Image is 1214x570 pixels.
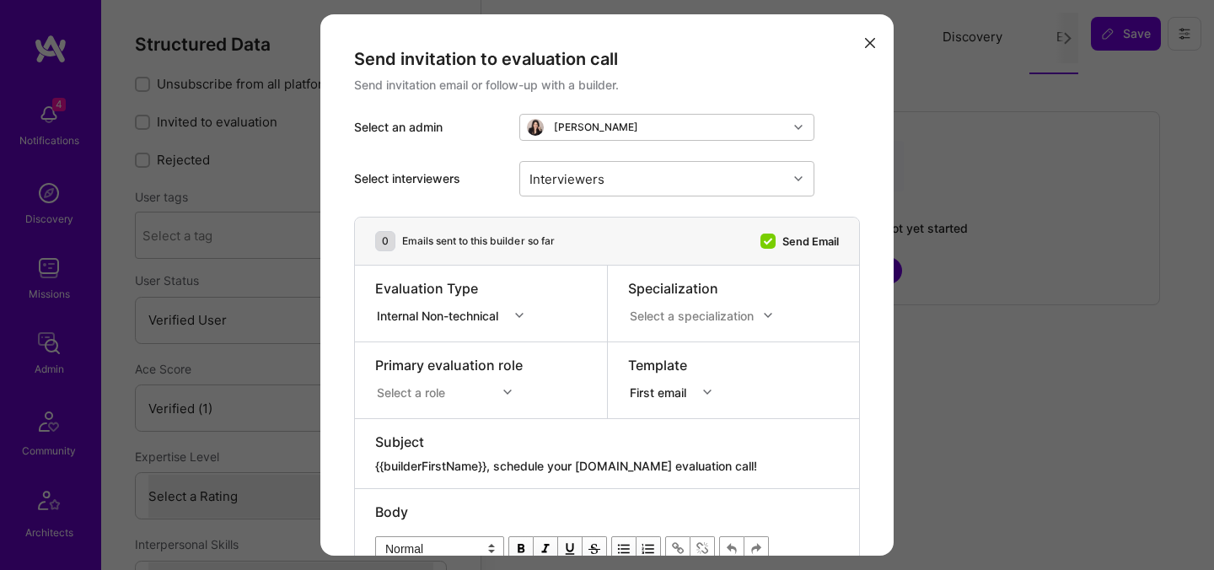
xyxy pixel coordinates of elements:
[630,383,693,401] div: First email
[508,536,534,562] button: Bold
[794,123,803,132] i: icon Chevron
[375,503,839,521] div: Body
[630,306,754,324] div: Select a specialization
[782,232,839,250] span: Send Email
[628,279,783,298] div: Specialization
[354,119,506,136] div: Select an admin
[794,175,803,183] i: icon Chevron
[375,356,523,374] div: Primary evaluation role
[375,433,839,451] div: Subject
[665,536,690,562] button: Link
[637,536,661,562] button: OL
[525,166,609,191] div: Interviewers
[375,536,504,562] span: Normal
[375,279,534,298] div: Evaluation Type
[534,536,558,562] button: Italic
[377,306,505,324] div: Internal Non-technical
[377,383,445,401] div: Select a role
[375,231,395,251] div: 0
[611,536,637,562] button: UL
[515,311,524,320] i: icon Chevron
[354,77,860,94] div: Send invitation email or follow-up with a builder.
[554,121,638,134] div: [PERSON_NAME]
[703,388,712,396] i: icon Chevron
[719,536,744,562] button: Undo
[354,48,860,70] div: Send invitation to evaluation call
[583,536,607,562] button: Strikethrough
[764,311,772,320] i: icon Chevron
[402,234,555,249] div: Emails sent to this builder so far
[628,356,722,374] div: Template
[503,388,512,396] i: icon Chevron
[375,458,839,475] textarea: {{builderFirstName}}, schedule your [DOMAIN_NAME] evaluation call!
[320,14,894,556] div: modal
[865,38,875,48] i: icon Close
[558,536,583,562] button: Underline
[690,536,715,562] button: Remove Link
[375,536,504,562] select: Block type
[744,536,769,562] button: Redo
[527,119,544,136] img: User Avatar
[354,170,506,187] div: Select interviewers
